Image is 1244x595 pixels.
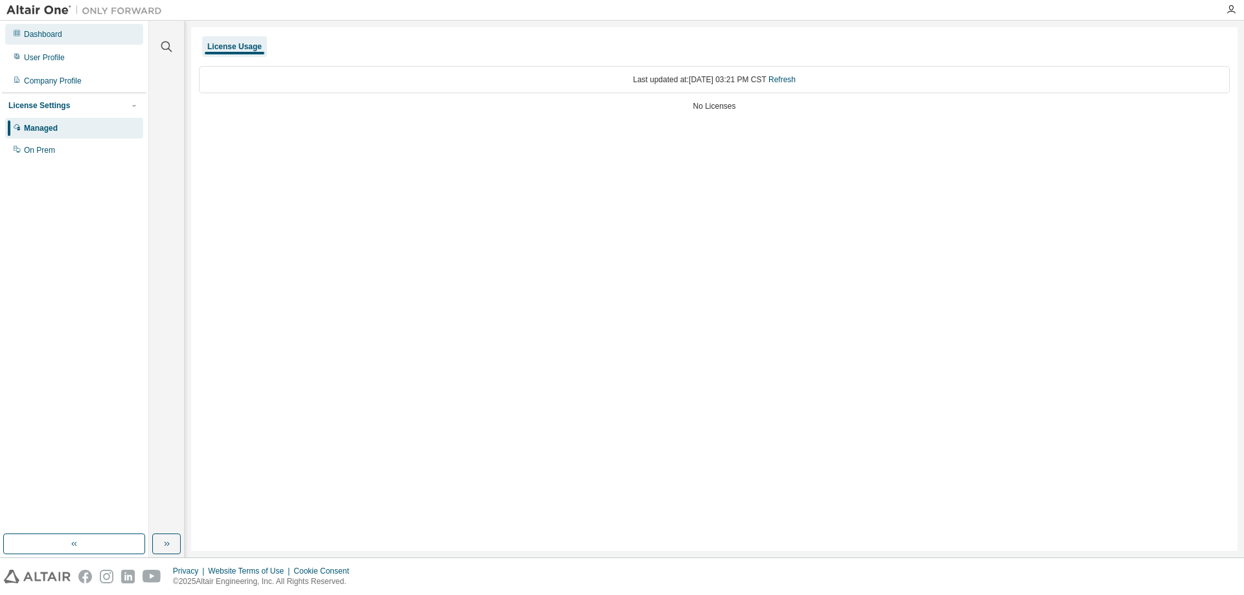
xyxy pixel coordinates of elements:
img: altair_logo.svg [4,570,71,583]
div: Website Terms of Use [208,566,294,576]
div: No Licenses [199,101,1230,111]
div: Cookie Consent [294,566,356,576]
div: License Usage [207,41,262,52]
div: Company Profile [24,76,82,86]
div: License Settings [8,100,70,111]
div: Dashboard [24,29,62,39]
div: Managed [24,123,58,133]
p: © 2025 Altair Engineering, Inc. All Rights Reserved. [173,576,357,587]
div: Privacy [173,566,208,576]
div: Last updated at: [DATE] 03:21 PM CST [199,66,1230,93]
img: linkedin.svg [121,570,135,583]
div: User Profile [24,52,65,63]
img: facebook.svg [78,570,92,583]
img: instagram.svg [100,570,113,583]
a: Refresh [768,75,796,84]
img: youtube.svg [143,570,161,583]
img: Altair One [6,4,168,17]
div: On Prem [24,145,55,155]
